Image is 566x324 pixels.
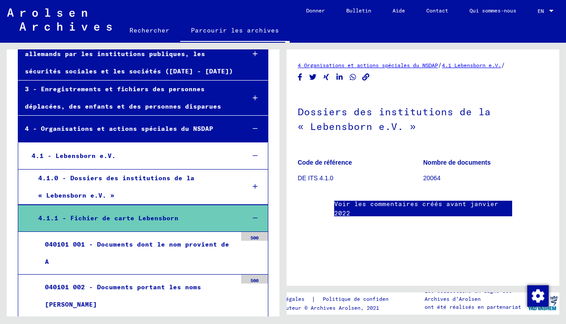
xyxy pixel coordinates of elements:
button: Partager sur LinkedIn [335,72,344,83]
div: 4 - Organisations et actions spéciales du NSDAP [18,120,238,138]
div: Modifier le consentement [527,285,548,306]
a: Parcourir les archives [180,20,290,43]
a: 4 Organisations et actions spéciales du NSDAP [298,62,438,69]
h1: Dossiers des institutions de la « Lebensborn e.V. » [298,91,548,145]
p: Les collections en ligne des Archives d’Arolsen [424,287,525,303]
div: 500 [241,275,268,283]
p: 20064 [423,174,548,183]
button: Partager sur Twitter [308,72,318,83]
img: Arolsen_neg.svg [7,8,112,31]
font: | [311,295,315,304]
div: 500 [241,232,268,241]
a: 4.1 Lebensborn e.V. [442,62,501,69]
p: Droits d’auteur © Archives Arolsen, 2021 [255,304,421,312]
div: 4.1.0 - Dossiers des institutions de la « Lebensborn e.V. » [32,170,238,204]
b: Nombre de documents [423,159,491,166]
span: / [501,61,505,69]
button: Copier le lien [361,72,371,83]
button: Partager sur Facebook [295,72,305,83]
button: Partager sur WhatsApp [348,72,358,83]
a: Politique de confidentialité [315,295,421,304]
b: Code de référence [298,159,352,166]
button: Partager sur Xing [322,72,331,83]
span: / [438,61,442,69]
div: 4.1.1 - Fichier de carte Lebensborn [32,210,238,227]
div: 040101 001 - Documents dont le nom provient de A [38,236,237,271]
div: 040101 002 - Documents portant les noms [PERSON_NAME] [38,279,237,313]
p: DE ITS 4.1.0 [298,174,423,183]
a: Rechercher [119,20,180,41]
div: 4.1 - Lebensborn e.V. [25,147,238,165]
span: EN [538,8,547,14]
img: yv_logo.png [526,292,559,314]
img: Modifier le consentement [527,285,549,307]
div: 3 - Enregistrements et fichiers des personnes déplacées, des enfants et des personnes disparues [18,81,238,115]
div: 2 - Enregistrement des étrangers et des persécutés allemands par les institutions publiques, les ... [18,28,238,80]
p: ont été réalisés en partenariat avec [424,303,525,319]
a: Voir les commentaires créés avant janvier 2022 [334,199,512,218]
